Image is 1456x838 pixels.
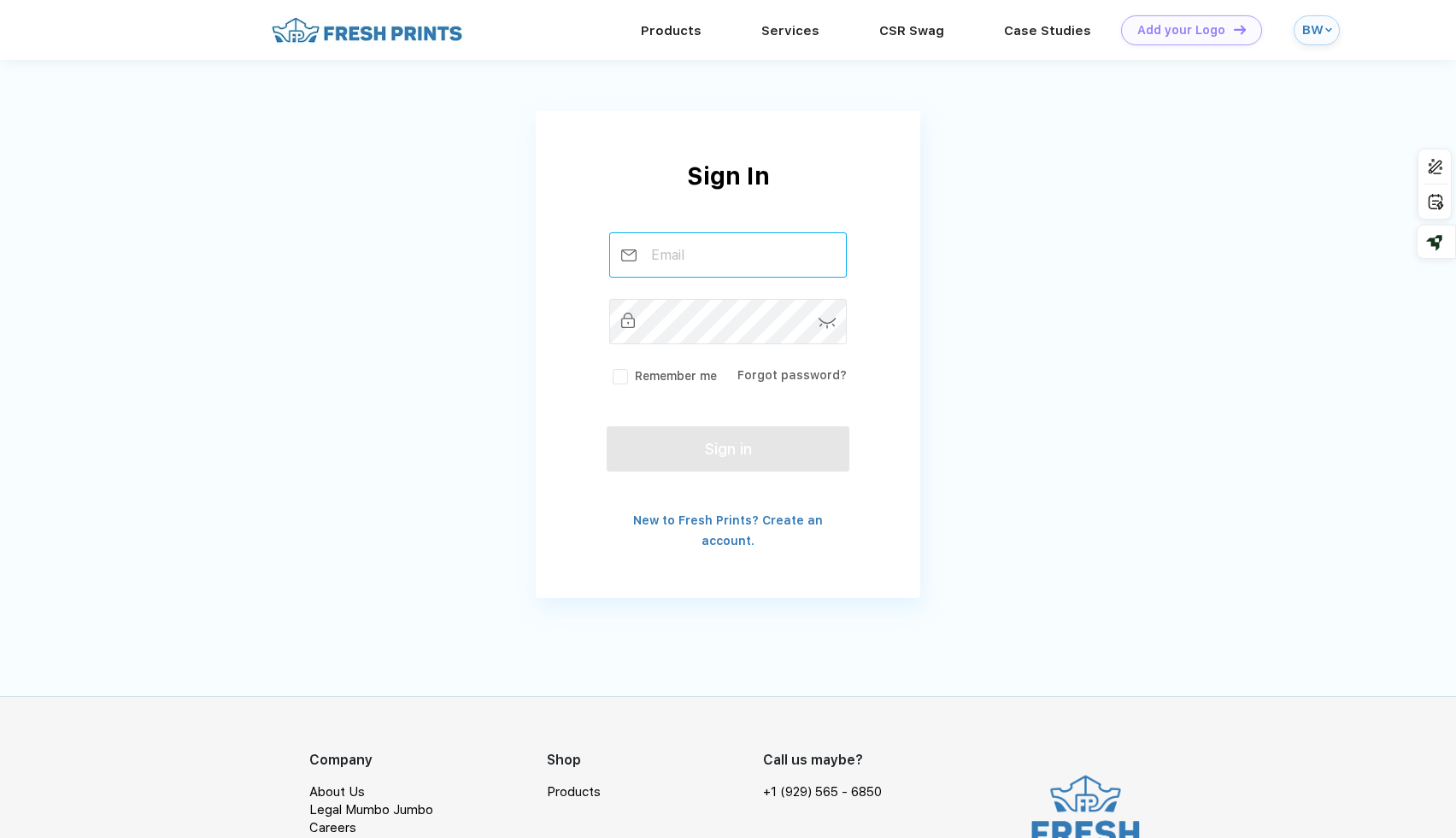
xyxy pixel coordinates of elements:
[309,802,433,817] a: Legal Mumbo Jumbo
[547,784,601,800] a: Products
[621,313,635,328] img: password_inactive.svg
[1325,26,1332,33] img: arrow_down_blue.svg
[267,15,467,45] img: fo%20logo%202.webp
[763,783,882,801] a: +1 (929) 565 - 6850
[609,367,717,385] label: Remember me
[607,426,849,472] button: Sign in
[309,750,547,771] div: Company
[1234,25,1246,34] img: DT
[609,232,848,278] input: Email
[819,318,837,329] img: password-icon.svg
[621,249,637,261] img: email_inactive.svg
[1302,23,1321,38] div: BW
[1137,23,1225,38] div: Add your Logo
[633,513,823,548] a: New to Fresh Prints? Create an account.
[309,820,356,835] a: Careers
[641,23,702,38] a: Products
[536,158,920,232] div: Sign In
[763,750,893,771] div: Call us maybe?
[547,750,763,771] div: Shop
[309,784,365,800] a: About Us
[737,368,847,382] a: Forgot password?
